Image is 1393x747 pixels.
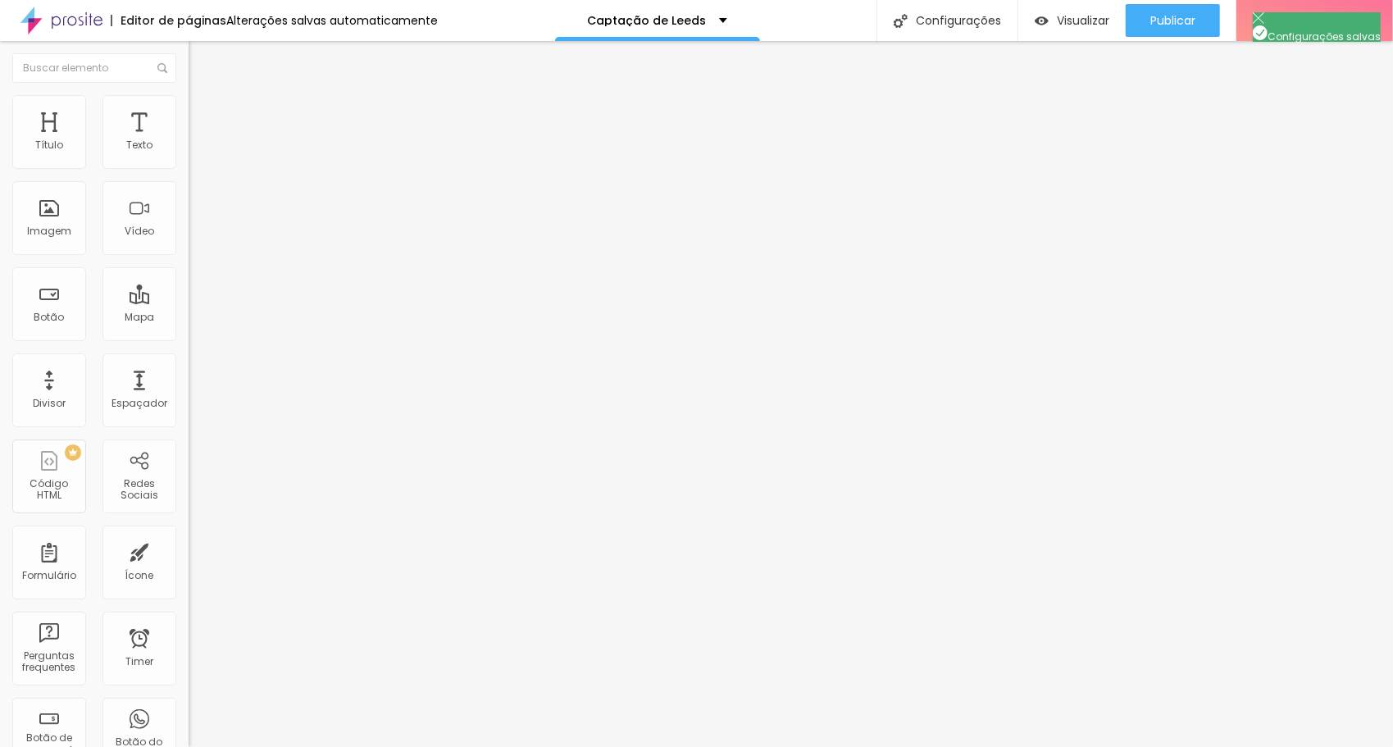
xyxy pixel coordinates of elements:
div: Mapa [125,312,154,323]
img: view-1.svg [1035,14,1049,28]
div: Editor de páginas [111,15,226,26]
div: Formulário [22,570,76,581]
div: Espaçador [112,398,167,409]
div: Título [35,139,63,151]
span: Publicar [1150,14,1195,27]
div: Vídeo [125,225,154,237]
img: Icone [894,14,908,28]
div: Imagem [27,225,71,237]
span: Configurações salvas [1253,30,1381,43]
p: Captação de Leeds [588,15,707,26]
button: Visualizar [1018,4,1126,37]
img: Icone [157,63,167,73]
div: Divisor [33,398,66,409]
div: Alterações salvas automaticamente [226,15,438,26]
input: Buscar elemento [12,53,176,83]
div: Botão [34,312,65,323]
iframe: Editor [189,41,1393,747]
div: Código HTML [16,478,81,502]
img: Icone [1253,25,1268,40]
div: Texto [126,139,153,151]
div: Perguntas frequentes [16,650,81,674]
div: Timer [125,656,153,667]
button: Publicar [1126,4,1220,37]
span: Visualizar [1057,14,1109,27]
div: Ícone [125,570,154,581]
img: Icone [1253,12,1264,24]
div: Redes Sociais [107,478,171,502]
